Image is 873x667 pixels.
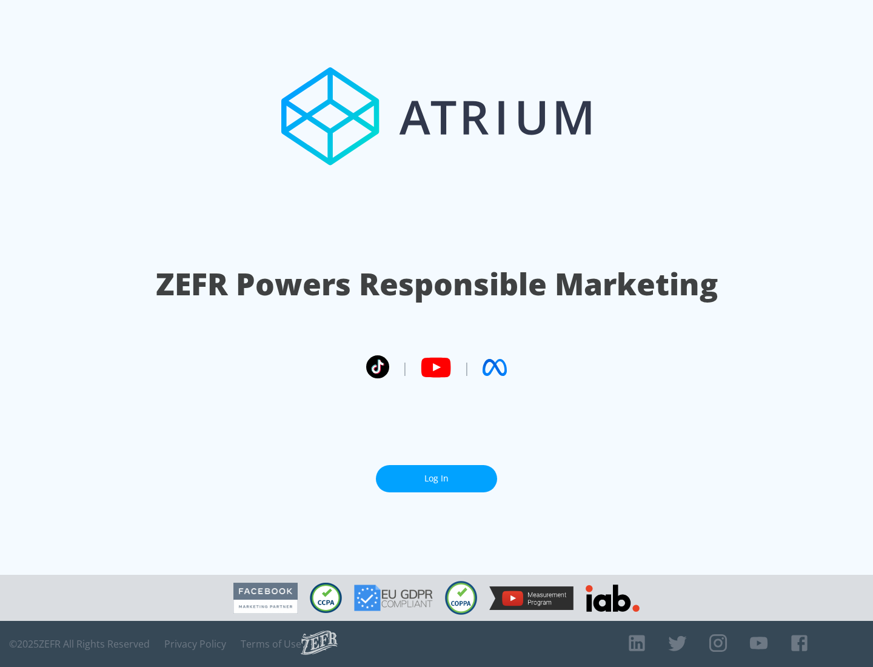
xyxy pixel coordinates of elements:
a: Log In [376,465,497,492]
h1: ZEFR Powers Responsible Marketing [156,263,718,305]
span: | [463,358,470,377]
img: CCPA Compliant [310,583,342,613]
img: GDPR Compliant [354,585,433,611]
span: | [401,358,409,377]
span: © 2025 ZEFR All Rights Reserved [9,638,150,650]
a: Privacy Policy [164,638,226,650]
img: COPPA Compliant [445,581,477,615]
img: IAB [586,585,640,612]
a: Terms of Use [241,638,301,650]
img: Facebook Marketing Partner [233,583,298,614]
img: YouTube Measurement Program [489,586,574,610]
